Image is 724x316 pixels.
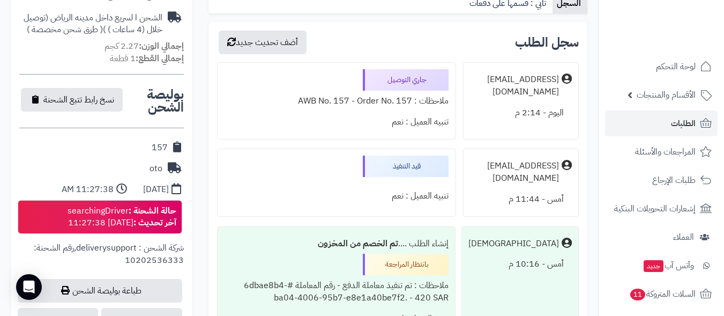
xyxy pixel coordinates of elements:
[637,87,696,102] span: الأقسام والمنتجات
[630,289,645,300] span: 11
[605,139,718,165] a: المراجعات والأسئلة
[605,224,718,250] a: العملاء
[468,238,559,250] div: [DEMOGRAPHIC_DATA]
[150,163,162,175] div: oto
[605,281,718,307] a: السلات المتروكة11
[363,254,449,275] div: بانتظار المراجعة
[318,237,398,250] b: تم الخصم من المخزون
[635,144,696,159] span: المراجعات والأسئلة
[224,275,449,308] div: ملاحظات : تم تنفيذ معاملة الدفع - رقم المعاملة #6dbae8b4-ba04-4006-95b7-e8e1a40be7f2. - 420 SAR
[224,233,449,254] div: إنشاء الطلب ....
[224,91,449,112] div: ملاحظات : AWB No. 157 - Order No. 157
[21,88,123,112] button: نسخ رابط تتبع الشحنة
[110,52,184,65] small: 1 قطعة
[470,189,572,210] div: أمس - 11:44 م
[656,59,696,74] span: لوحة التحكم
[19,242,184,279] div: ,
[224,112,449,133] div: تنبيه العميل : نعم
[605,253,718,278] a: وآتس آبجديد
[124,88,184,114] h2: بوليصة الشحن
[363,156,449,177] div: قيد التنفيذ
[671,116,696,131] span: الطلبات
[143,183,169,196] div: [DATE]
[673,230,694,245] span: العملاء
[129,204,176,217] strong: حالة الشحنة :
[27,23,103,36] span: ( طرق شحن مخصصة )
[652,173,696,188] span: طلبات الإرجاع
[139,40,184,53] strong: إجمالي الوزن:
[629,286,696,302] span: السلات المتروكة
[605,54,718,79] a: لوحة التحكم
[470,160,559,185] div: [EMAIL_ADDRESS][DOMAIN_NAME]
[62,183,114,196] div: 11:27:38 AM
[605,111,718,136] a: الطلبات
[133,216,176,229] strong: آخر تحديث :
[468,254,572,275] div: أمس - 10:16 م
[76,241,184,254] span: شركة الشحن : deliverysupport
[644,260,663,272] span: جديد
[105,40,184,53] small: 2.27 كجم
[18,279,182,303] a: طباعة بوليصة الشحن
[643,258,694,273] span: وآتس آب
[68,205,176,230] div: searchingDriver [DATE] 11:27:38
[16,274,42,300] div: Open Intercom Messenger
[136,52,184,65] strong: إجمالي القطع:
[19,12,162,36] div: الشحن ا لسريع داخل مدينه الرياض (توصيل خلال (4 ساعات ) )
[515,36,579,49] h3: سجل الطلب
[43,93,114,106] span: نسخ رابط تتبع الشحنة
[605,167,718,193] a: طلبات الإرجاع
[470,102,572,123] div: اليوم - 2:14 م
[34,241,184,267] span: رقم الشحنة: 10202536333
[219,31,307,54] button: أضف تحديث جديد
[363,69,449,91] div: جاري التوصيل
[224,186,449,207] div: تنبيه العميل : نعم
[470,74,559,98] div: [EMAIL_ADDRESS][DOMAIN_NAME]
[614,201,696,216] span: إشعارات التحويلات البنكية
[152,142,168,154] div: 157
[605,196,718,222] a: إشعارات التحويلات البنكية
